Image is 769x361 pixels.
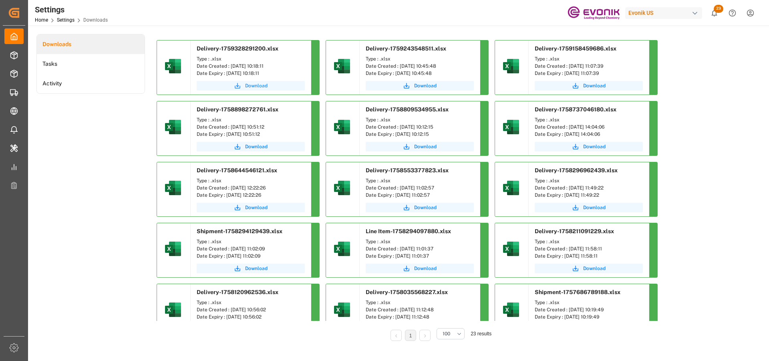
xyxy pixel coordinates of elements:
[366,142,474,151] a: Download
[366,184,474,192] div: Date Created : [DATE] 11:02:57
[197,81,305,91] a: Download
[245,82,268,89] span: Download
[366,306,474,313] div: Date Created : [DATE] 11:12:48
[366,313,474,321] div: Date Expiry : [DATE] 11:12:48
[366,55,474,63] div: Type : .xlsx
[366,252,474,260] div: Date Expiry : [DATE] 11:01:37
[332,117,352,137] img: microsoft-excel-2019--v1.png
[366,177,474,184] div: Type : .xlsx
[366,63,474,70] div: Date Created : [DATE] 10:45:48
[163,178,183,198] img: microsoft-excel-2019--v1.png
[535,81,643,91] button: Download
[366,81,474,91] button: Download
[366,289,448,295] span: Delivery-1758035568227.xlsx
[366,131,474,138] div: Date Expiry : [DATE] 10:12:15
[501,300,521,319] img: microsoft-excel-2019--v1.png
[535,116,643,123] div: Type : .xlsx
[535,167,618,173] span: Delivery-1758296962439.xlsx
[197,55,305,63] div: Type : .xlsx
[568,6,620,20] img: Evonik-brand-mark-Deep-Purple-RGB.jpeg_1700498283.jpeg
[366,70,474,77] div: Date Expiry : [DATE] 10:45:48
[535,131,643,138] div: Date Expiry : [DATE] 14:04:06
[197,289,278,295] span: Delivery-1758120962536.xlsx
[163,300,183,319] img: microsoft-excel-2019--v1.png
[197,131,305,138] div: Date Expiry : [DATE] 10:51:12
[535,264,643,273] button: Download
[366,116,474,123] div: Type : .xlsx
[163,239,183,258] img: microsoft-excel-2019--v1.png
[705,4,723,22] button: show 23 new notifications
[197,299,305,306] div: Type : .xlsx
[163,56,183,76] img: microsoft-excel-2019--v1.png
[535,45,616,52] span: Delivery-1759158459686.xlsx
[197,192,305,199] div: Date Expiry : [DATE] 12:22:26
[197,167,277,173] span: Delivery-1758644546121.xlsx
[414,265,437,272] span: Download
[197,313,305,321] div: Date Expiry : [DATE] 10:56:02
[714,5,723,13] span: 23
[197,142,305,151] button: Download
[535,299,643,306] div: Type : .xlsx
[535,142,643,151] button: Download
[332,56,352,76] img: microsoft-excel-2019--v1.png
[245,204,268,211] span: Download
[625,7,702,19] div: Evonik US
[583,82,606,89] span: Download
[583,265,606,272] span: Download
[197,264,305,273] button: Download
[535,228,614,234] span: Delivery-1758211091229.xlsx
[37,34,145,54] a: Downloads
[366,123,474,131] div: Date Created : [DATE] 10:12:15
[366,203,474,212] button: Download
[535,203,643,212] button: Download
[414,82,437,89] span: Download
[535,177,643,184] div: Type : .xlsx
[583,204,606,211] span: Download
[163,117,183,137] img: microsoft-excel-2019--v1.png
[366,45,446,52] span: Delivery-1759243548511.xlsx
[535,55,643,63] div: Type : .xlsx
[535,245,643,252] div: Date Created : [DATE] 11:58:11
[414,204,437,211] span: Download
[197,116,305,123] div: Type : .xlsx
[535,252,643,260] div: Date Expiry : [DATE] 11:58:11
[535,289,620,295] span: Shipment-1757686789188.xlsx
[197,123,305,131] div: Date Created : [DATE] 10:51:12
[197,63,305,70] div: Date Created : [DATE] 10:18:11
[37,74,145,93] a: Activity
[501,117,521,137] img: microsoft-excel-2019--v1.png
[57,17,74,23] a: Settings
[443,330,450,337] span: 100
[405,330,416,341] li: 1
[535,184,643,192] div: Date Created : [DATE] 11:49:22
[366,245,474,252] div: Date Created : [DATE] 11:01:37
[471,331,491,337] span: 23 results
[409,333,412,339] a: 1
[723,4,741,22] button: Help Center
[501,56,521,76] img: microsoft-excel-2019--v1.png
[366,106,449,113] span: Delivery-1758809534955.xlsx
[197,106,278,113] span: Delivery-1758898272761.xlsx
[366,228,451,234] span: Line Item-1758294097880.xlsx
[535,313,643,321] div: Date Expiry : [DATE] 10:19:49
[37,54,145,74] a: Tasks
[332,239,352,258] img: microsoft-excel-2019--v1.png
[197,184,305,192] div: Date Created : [DATE] 12:22:26
[245,265,268,272] span: Download
[625,5,705,20] button: Evonik US
[535,192,643,199] div: Date Expiry : [DATE] 11:49:22
[583,143,606,150] span: Download
[501,178,521,198] img: microsoft-excel-2019--v1.png
[197,252,305,260] div: Date Expiry : [DATE] 11:02:09
[366,192,474,199] div: Date Expiry : [DATE] 11:02:57
[535,306,643,313] div: Date Created : [DATE] 10:19:49
[414,143,437,150] span: Download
